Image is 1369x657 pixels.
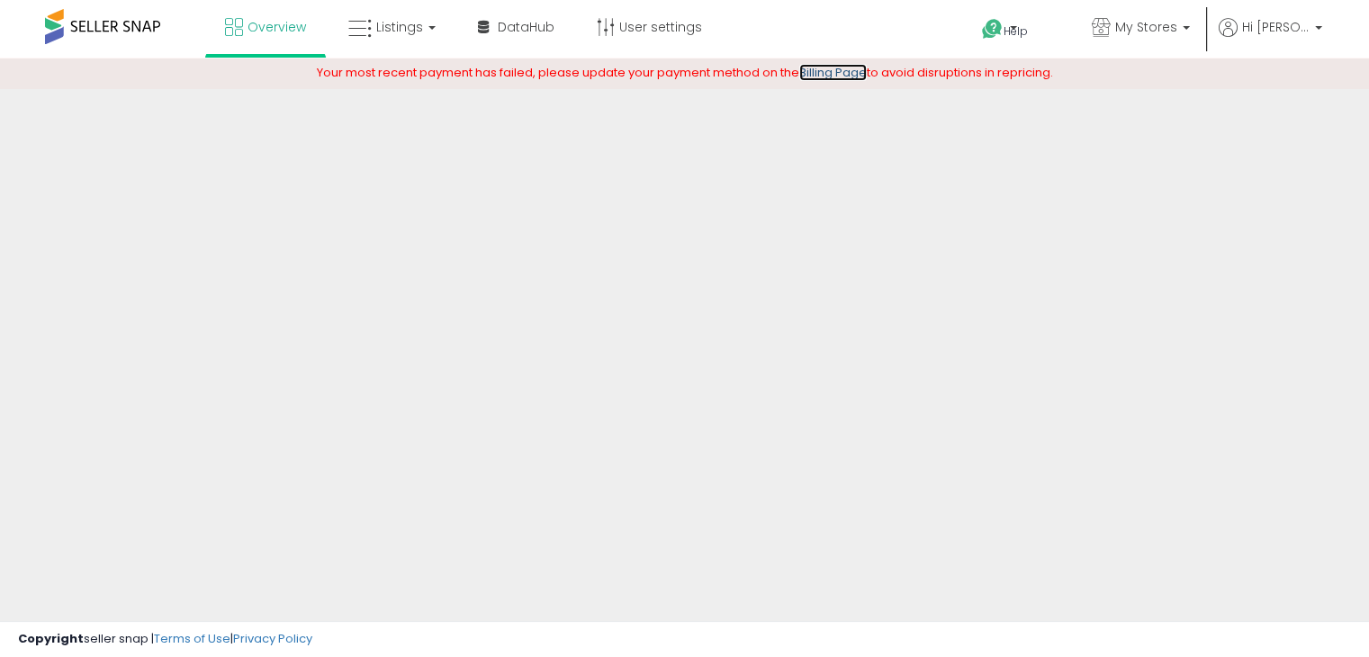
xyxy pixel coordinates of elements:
span: Your most recent payment has failed, please update your payment method on the to avoid disruption... [317,64,1053,81]
i: Get Help [981,18,1004,40]
span: DataHub [498,18,554,36]
strong: Copyright [18,630,84,647]
span: Help [1004,23,1028,39]
span: Overview [248,18,306,36]
span: Hi [PERSON_NAME] [1242,18,1310,36]
span: My Stores [1115,18,1177,36]
a: Privacy Policy [233,630,312,647]
span: Listings [376,18,423,36]
a: Billing Page [799,64,867,81]
div: seller snap | | [18,631,312,648]
a: Terms of Use [154,630,230,647]
a: Hi [PERSON_NAME] [1219,18,1322,58]
a: Help [968,4,1063,58]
